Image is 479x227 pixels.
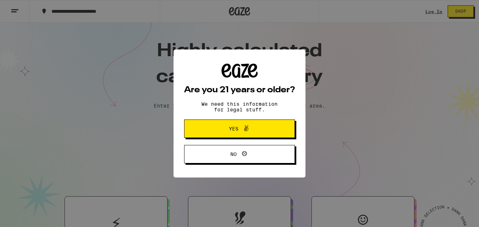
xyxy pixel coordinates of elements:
p: We need this information for legal stuff. [195,101,284,112]
span: Yes [229,126,238,131]
button: No [184,145,295,163]
button: Yes [184,120,295,138]
span: No [230,152,237,157]
h2: Are you 21 years or older? [184,86,295,94]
